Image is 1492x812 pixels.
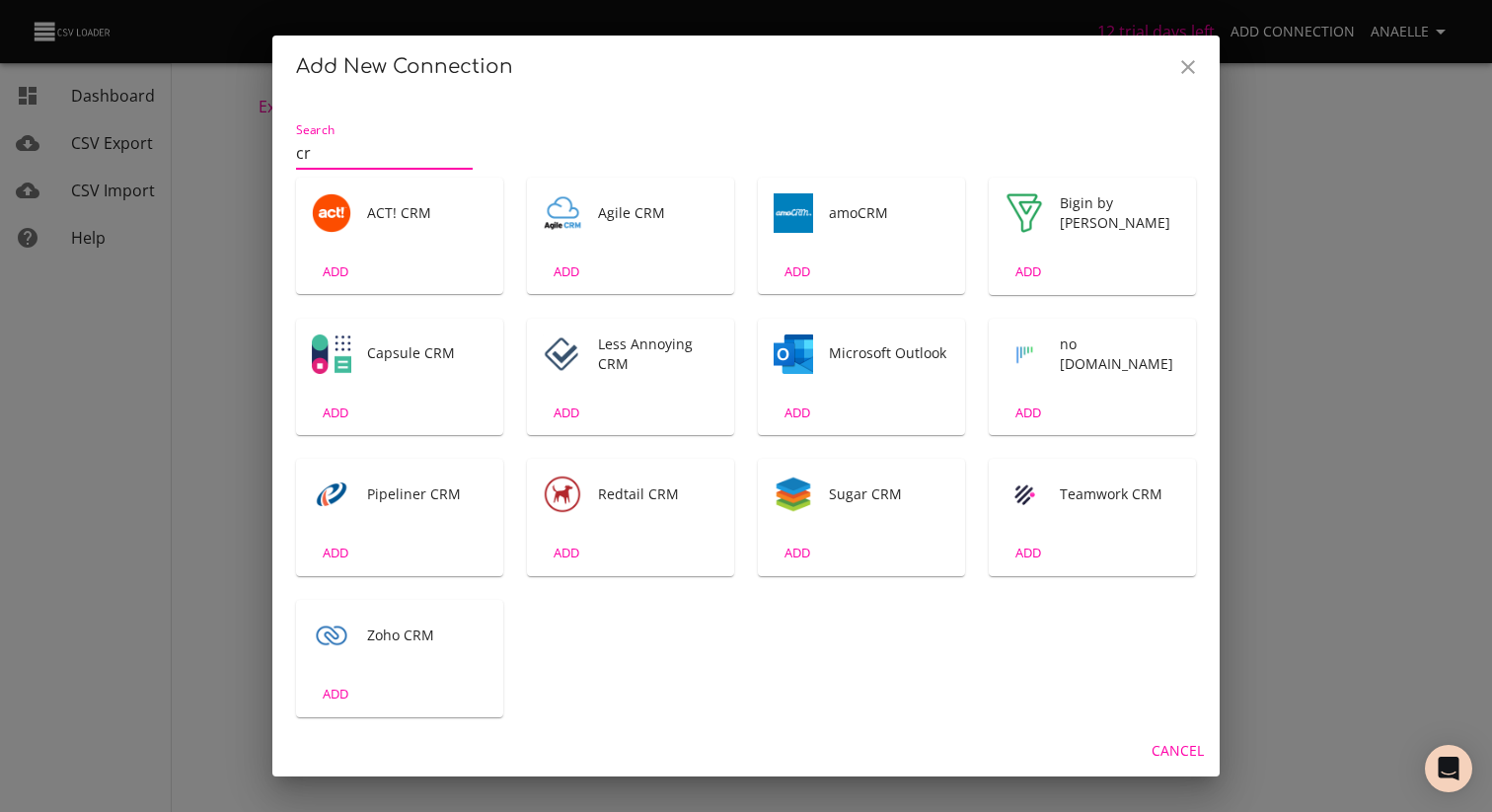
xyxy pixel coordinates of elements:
img: Sugar CRM [774,475,813,514]
button: ADD [304,679,367,709]
img: ACT! CRM [312,193,351,233]
img: Microsoft Outlook [774,334,813,374]
img: Teamwork CRM [1005,475,1044,514]
span: ADD [771,402,824,424]
img: Redtail CRM [543,475,582,514]
div: Tool [312,616,351,655]
button: ADD [997,538,1060,568]
span: ADD [1002,542,1055,564]
button: ADD [304,257,367,287]
img: Bigin by Zoho CRM [1005,193,1044,233]
label: Search [296,123,335,135]
span: Zoho CRM [367,626,487,645]
span: Microsoft Outlook [829,343,949,363]
div: Tool [312,475,351,514]
span: Cancel [1152,739,1204,764]
button: ADD [535,398,598,428]
div: Tool [312,334,351,374]
span: Redtail CRM [598,484,718,504]
button: ADD [766,538,829,568]
button: ADD [535,257,598,287]
span: ADD [771,542,824,564]
span: ADD [309,542,362,564]
h2: Add New Connection [296,51,1196,83]
button: ADD [304,398,367,428]
span: ADD [771,260,824,283]
span: ACT! CRM [367,203,487,223]
div: Tool [774,475,813,514]
span: Capsule CRM [367,343,487,363]
img: amoCRM [774,193,813,233]
span: no [DOMAIN_NAME] [1060,334,1180,374]
button: Close [1164,43,1212,91]
span: Less Annoying CRM [598,334,718,374]
span: ADD [540,402,593,424]
button: Cancel [1144,733,1212,770]
span: Teamwork CRM [1060,484,1180,504]
img: Agile CRM [543,193,582,233]
div: Tool [543,334,582,374]
div: Tool [543,193,582,233]
img: Less Annoying CRM [543,334,582,374]
div: Open Intercom Messenger [1425,745,1472,792]
img: Pipeliner CRM [312,475,351,514]
button: ADD [997,398,1060,428]
span: Pipeliner CRM [367,484,487,504]
div: Tool [774,334,813,374]
button: ADD [997,257,1060,287]
span: ADD [1002,260,1055,283]
span: amoCRM [829,203,949,223]
div: Tool [1005,475,1044,514]
span: ADD [309,260,362,283]
span: ADD [540,260,593,283]
img: Zoho CRM [312,616,351,655]
button: ADD [304,538,367,568]
span: Sugar CRM [829,484,949,504]
span: Agile CRM [598,203,718,223]
img: Capsule CRM [312,334,351,374]
div: Tool [774,193,813,233]
span: ADD [540,542,593,564]
div: Tool [1005,334,1044,374]
span: ADD [309,402,362,424]
button: ADD [766,398,829,428]
div: Tool [543,475,582,514]
button: ADD [766,257,829,287]
span: ADD [309,683,362,705]
span: ADD [1002,402,1055,424]
div: Tool [1005,193,1044,233]
button: ADD [535,538,598,568]
span: Bigin by [PERSON_NAME] [1060,193,1180,233]
div: Tool [312,193,351,233]
img: no CRM.io [1005,334,1044,374]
